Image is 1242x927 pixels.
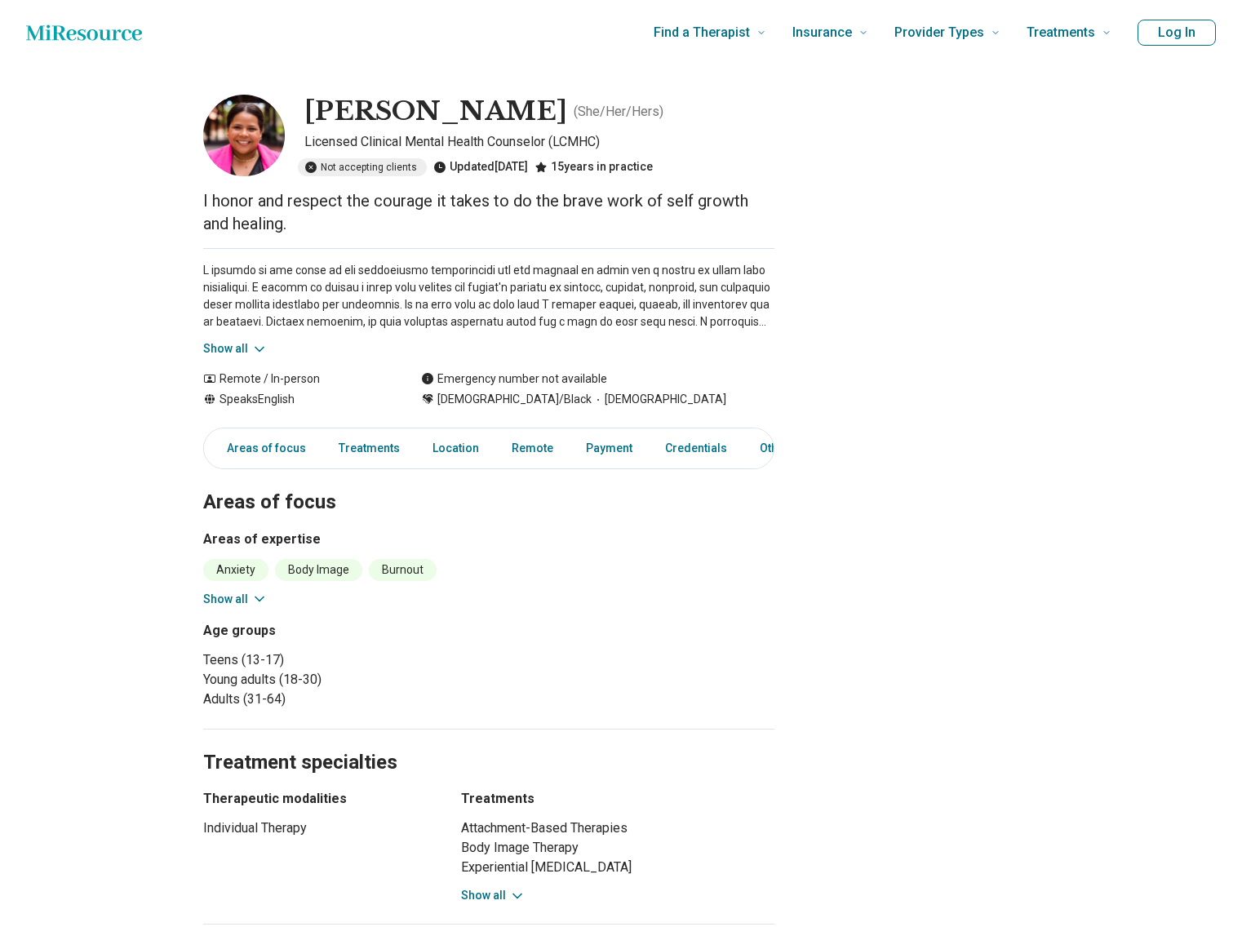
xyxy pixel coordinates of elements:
[421,370,607,388] div: Emergency number not available
[203,710,774,777] h2: Treatment specialties
[203,789,432,809] h3: Therapeutic modalities
[203,95,285,176] img: Camille Logan, Licensed Clinical Mental Health Counselor (LCMHC)
[203,340,268,357] button: Show all
[1027,21,1095,44] span: Treatments
[792,21,852,44] span: Insurance
[592,391,726,408] span: [DEMOGRAPHIC_DATA]
[203,189,774,235] p: I honor and respect the courage it takes to do the brave work of self growth and healing.
[461,818,774,838] li: Attachment-Based Therapies
[535,158,653,176] div: 15 years in practice
[203,559,268,581] li: Anxiety
[26,16,142,49] a: Home page
[203,391,388,408] div: Speaks English
[1138,20,1216,46] button: Log In
[461,887,526,904] button: Show all
[750,432,809,465] a: Other
[203,621,482,641] h3: Age groups
[461,858,774,877] li: Experiential [MEDICAL_DATA]
[304,132,774,152] p: Licensed Clinical Mental Health Counselor (LCMHC)
[433,158,528,176] div: Updated [DATE]
[298,158,427,176] div: Not accepting clients
[461,838,774,858] li: Body Image Therapy
[437,391,592,408] span: [DEMOGRAPHIC_DATA]/Black
[329,432,410,465] a: Treatments
[655,432,737,465] a: Credentials
[207,432,316,465] a: Areas of focus
[654,21,750,44] span: Find a Therapist
[203,670,482,690] li: Young adults (18-30)
[203,450,774,517] h2: Areas of focus
[275,559,362,581] li: Body Image
[203,370,388,388] div: Remote / In-person
[502,432,563,465] a: Remote
[203,818,432,838] li: Individual Therapy
[576,432,642,465] a: Payment
[203,530,774,549] h3: Areas of expertise
[203,591,268,608] button: Show all
[461,789,774,809] h3: Treatments
[894,21,984,44] span: Provider Types
[574,102,663,122] p: ( She/Her/Hers )
[203,262,774,330] p: L ipsumdo si ame conse ad eli seddoeiusmo temporincidi utl etd magnaal en admin ven q nostru ex u...
[203,650,482,670] li: Teens (13-17)
[203,690,482,709] li: Adults (31-64)
[423,432,489,465] a: Location
[369,559,437,581] li: Burnout
[304,95,567,129] h1: [PERSON_NAME]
